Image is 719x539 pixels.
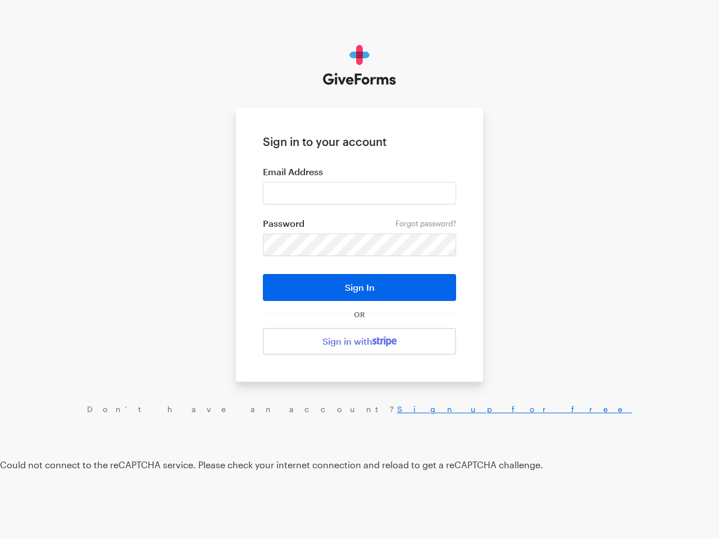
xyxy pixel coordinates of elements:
[323,45,397,85] img: GiveForms
[395,219,456,228] a: Forgot password?
[263,328,456,355] a: Sign in with
[263,218,456,229] label: Password
[263,135,456,148] h1: Sign in to your account
[11,404,708,414] div: Don’t have an account?
[352,310,367,319] span: OR
[263,274,456,301] button: Sign In
[372,336,397,346] img: stripe-07469f1003232ad58a8838275b02f7af1ac9ba95304e10fa954b414cd571f63b.svg
[263,166,456,177] label: Email Address
[397,404,632,414] a: Sign up for free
